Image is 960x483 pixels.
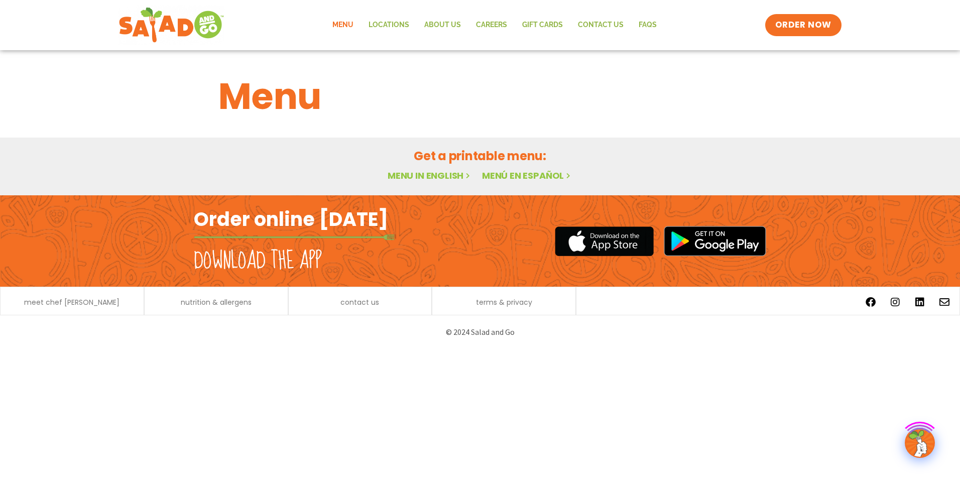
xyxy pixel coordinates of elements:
[24,299,119,306] a: meet chef [PERSON_NAME]
[570,14,631,37] a: Contact Us
[181,299,252,306] a: nutrition & allergens
[775,19,831,31] span: ORDER NOW
[417,14,468,37] a: About Us
[194,234,395,240] img: fork
[468,14,515,37] a: Careers
[515,14,570,37] a: GIFT CARDS
[555,225,654,258] img: appstore
[388,169,472,182] a: Menu in English
[482,169,572,182] a: Menú en español
[118,5,224,45] img: new-SAG-logo-768×292
[631,14,664,37] a: FAQs
[340,299,379,306] a: contact us
[765,14,842,36] a: ORDER NOW
[664,226,766,256] img: google_play
[361,14,417,37] a: Locations
[194,247,322,275] h2: Download the app
[218,69,742,124] h1: Menu
[218,147,742,165] h2: Get a printable menu:
[199,325,761,339] p: © 2024 Salad and Go
[325,14,361,37] a: Menu
[325,14,664,37] nav: Menu
[194,207,388,231] h2: Order online [DATE]
[476,299,532,306] a: terms & privacy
